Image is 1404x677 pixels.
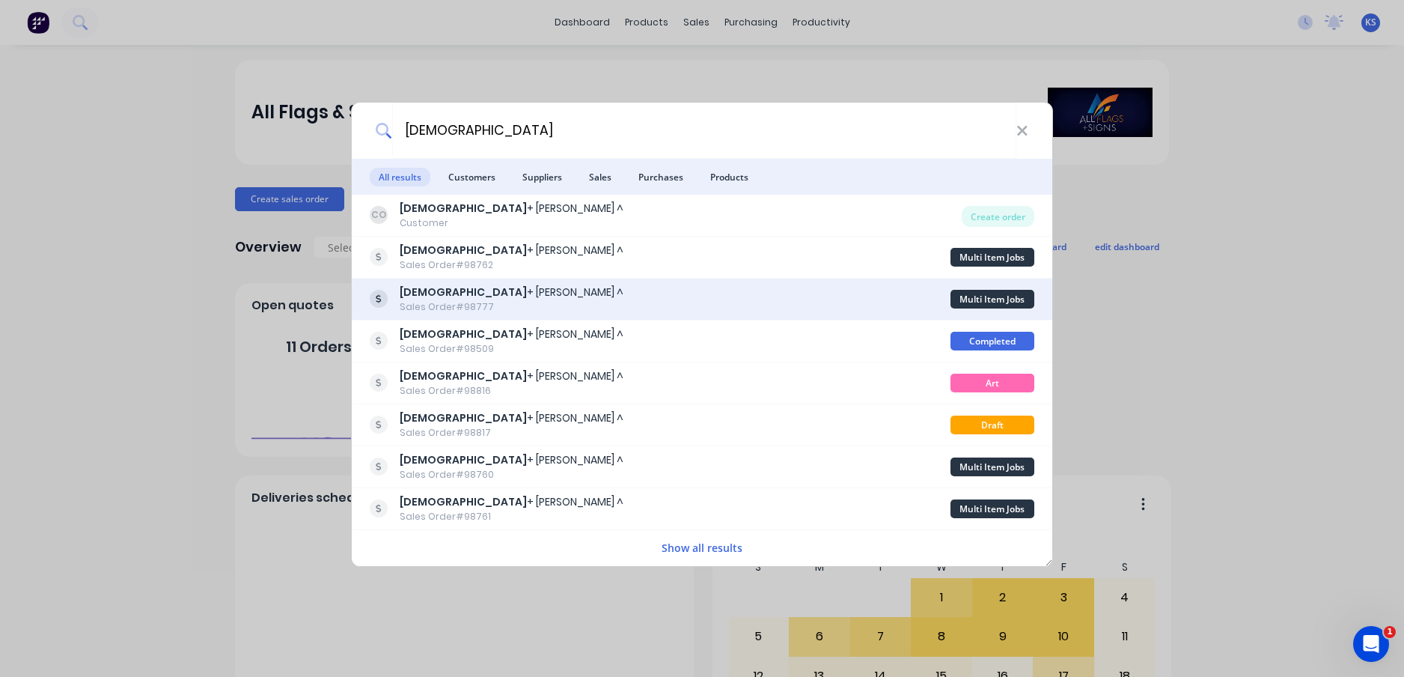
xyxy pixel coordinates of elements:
div: + [PERSON_NAME] ^ [400,285,623,300]
div: Create order [962,206,1034,227]
div: Completed [950,332,1034,350]
div: Draft [950,416,1034,434]
div: + [PERSON_NAME] ^ [400,243,623,258]
b: [DEMOGRAPHIC_DATA] [400,327,527,341]
div: Art [950,374,1034,392]
div: + [PERSON_NAME] ^ [400,452,623,468]
div: + [PERSON_NAME] ^ [400,410,623,426]
div: Multi Item Jobs [950,500,1034,518]
div: Customer [400,216,623,230]
span: All results [370,168,430,186]
span: 1 [1384,626,1396,638]
span: Purchases [629,168,692,186]
b: [DEMOGRAPHIC_DATA] [400,410,527,425]
b: [DEMOGRAPHIC_DATA] [400,452,527,467]
div: Multi Item Jobs [950,290,1034,309]
div: Sales Order #98760 [400,468,623,482]
span: Suppliers [513,168,571,186]
div: Sales Order #98777 [400,300,623,314]
b: [DEMOGRAPHIC_DATA] [400,243,527,258]
b: [DEMOGRAPHIC_DATA] [400,285,527,300]
div: Sales Order #98761 [400,510,623,523]
span: Customers [439,168,504,186]
span: Products [701,168,757,186]
div: + [PERSON_NAME] ^ [400,201,623,216]
div: Sales Order #98509 [400,342,623,356]
button: Show all results [657,539,747,556]
div: Multi Item Jobs [950,248,1034,267]
div: + [PERSON_NAME] ^ [400,368,623,384]
input: Start typing a customer or supplier name to create a new order... [392,103,1016,159]
b: [DEMOGRAPHIC_DATA] [400,201,527,216]
b: [DEMOGRAPHIC_DATA] [400,368,527,383]
div: Multi Item Jobs [950,458,1034,476]
span: Sales [580,168,620,186]
div: + [PERSON_NAME] ^ [400,327,623,342]
div: CO [370,206,388,224]
b: [DEMOGRAPHIC_DATA] [400,494,527,509]
div: Sales Order #98817 [400,426,623,440]
div: Sales Order #98762 [400,258,623,272]
div: Sales Order #98816 [400,384,623,398]
div: + [PERSON_NAME] ^ [400,494,623,510]
iframe: Intercom live chat [1353,626,1389,662]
